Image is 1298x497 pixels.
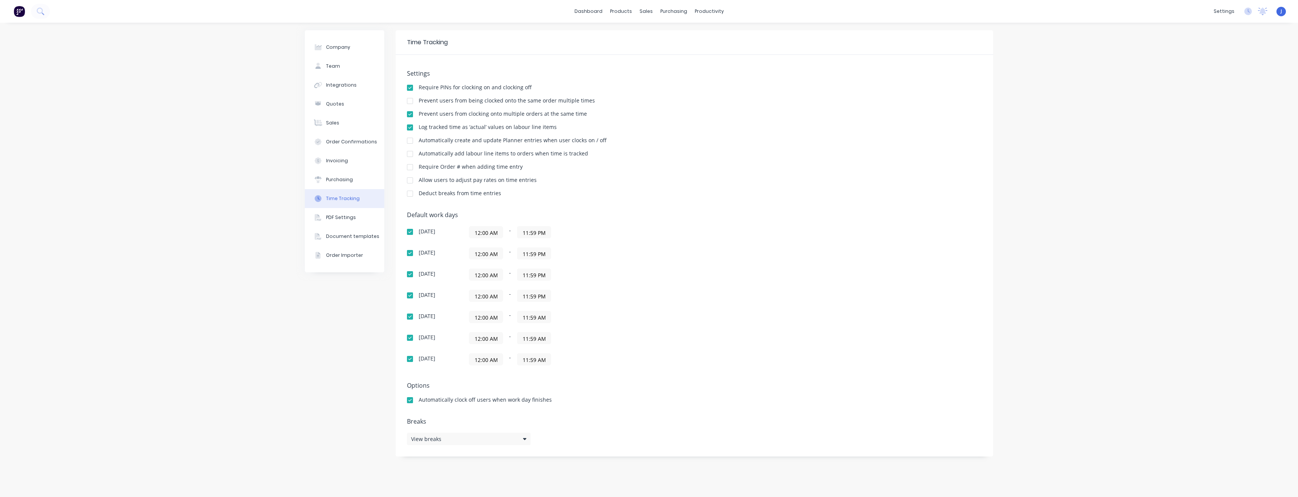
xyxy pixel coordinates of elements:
[469,226,658,238] div: -
[14,6,25,17] img: Factory
[419,250,435,255] div: [DATE]
[469,290,503,301] input: Start
[469,311,658,323] div: -
[407,38,448,47] div: Time Tracking
[326,157,348,164] div: Invoicing
[419,229,435,234] div: [DATE]
[407,70,982,77] h5: Settings
[419,271,435,276] div: [DATE]
[305,95,384,113] button: Quotes
[419,111,587,116] div: Prevent users from clocking onto multiple orders at the same time
[571,6,606,17] a: dashboard
[469,227,503,238] input: Start
[326,214,356,221] div: PDF Settings
[326,44,350,51] div: Company
[419,164,523,169] div: Require Order # when adding time entry
[517,354,551,365] input: Finish
[419,356,435,361] div: [DATE]
[326,176,353,183] div: Purchasing
[305,132,384,151] button: Order Confirmations
[636,6,657,17] div: sales
[305,113,384,132] button: Sales
[517,269,551,280] input: Finish
[305,189,384,208] button: Time Tracking
[326,138,377,145] div: Order Confirmations
[419,191,501,196] div: Deduct breaks from time entries
[419,397,552,402] div: Automatically clock off users when work day finishes
[419,98,595,103] div: Prevent users from being clocked onto the same order multiple times
[326,63,340,70] div: Team
[469,354,503,365] input: Start
[419,335,435,340] div: [DATE]
[407,211,982,219] h5: Default work days
[657,6,691,17] div: purchasing
[469,353,658,365] div: -
[326,82,357,89] div: Integrations
[419,151,588,156] div: Automatically add labour line items to orders when time is tracked
[469,311,503,323] input: Start
[305,227,384,246] button: Document templates
[517,248,551,259] input: Finish
[305,76,384,95] button: Integrations
[1210,6,1238,17] div: settings
[305,151,384,170] button: Invoicing
[326,252,363,259] div: Order Importer
[326,120,339,126] div: Sales
[606,6,636,17] div: products
[469,269,503,280] input: Start
[411,435,441,443] span: View breaks
[326,195,360,202] div: Time Tracking
[517,332,551,344] input: Finish
[419,177,537,183] div: Allow users to adjust pay rates on time entries
[305,246,384,265] button: Order Importer
[407,382,982,389] h5: Options
[326,101,344,107] div: Quotes
[419,124,557,130] div: Log tracked time as ‘actual’ values on labour line items
[305,208,384,227] button: PDF Settings
[419,85,532,90] div: Require PINs for clocking on and clocking off
[1281,8,1282,15] span: J
[469,290,658,302] div: -
[517,311,551,323] input: Finish
[305,38,384,57] button: Company
[517,227,551,238] input: Finish
[517,290,551,301] input: Finish
[469,248,503,259] input: Start
[469,247,658,259] div: -
[469,332,658,344] div: -
[691,6,728,17] div: productivity
[469,332,503,344] input: Start
[305,57,384,76] button: Team
[419,314,435,319] div: [DATE]
[305,170,384,189] button: Purchasing
[469,269,658,281] div: -
[407,418,982,425] h5: Breaks
[326,233,379,240] div: Document templates
[419,138,607,143] div: Automatically create and update Planner entries when user clocks on / off
[419,292,435,298] div: [DATE]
